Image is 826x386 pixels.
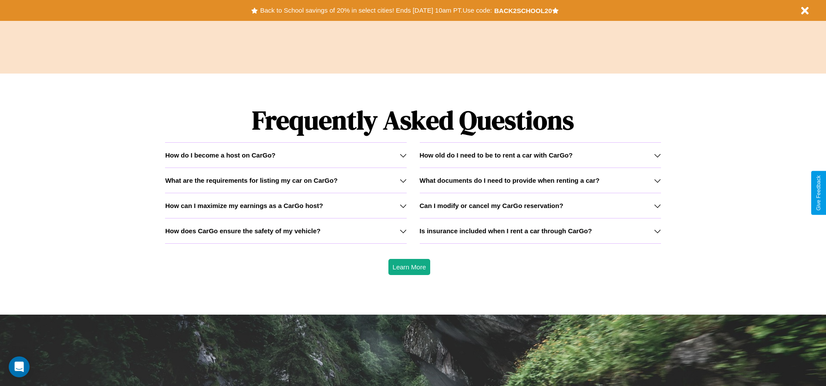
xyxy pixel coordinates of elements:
[258,4,494,17] button: Back to School savings of 20% in select cities! Ends [DATE] 10am PT.Use code:
[165,177,337,184] h3: What are the requirements for listing my car on CarGo?
[494,7,552,14] b: BACK2SCHOOL20
[388,259,431,275] button: Learn More
[816,175,822,211] div: Give Feedback
[165,151,275,159] h3: How do I become a host on CarGo?
[165,202,323,209] h3: How can I maximize my earnings as a CarGo host?
[165,98,661,142] h1: Frequently Asked Questions
[420,151,573,159] h3: How old do I need to be to rent a car with CarGo?
[420,177,600,184] h3: What documents do I need to provide when renting a car?
[165,227,320,235] h3: How does CarGo ensure the safety of my vehicle?
[420,202,563,209] h3: Can I modify or cancel my CarGo reservation?
[9,356,30,377] div: Open Intercom Messenger
[420,227,592,235] h3: Is insurance included when I rent a car through CarGo?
